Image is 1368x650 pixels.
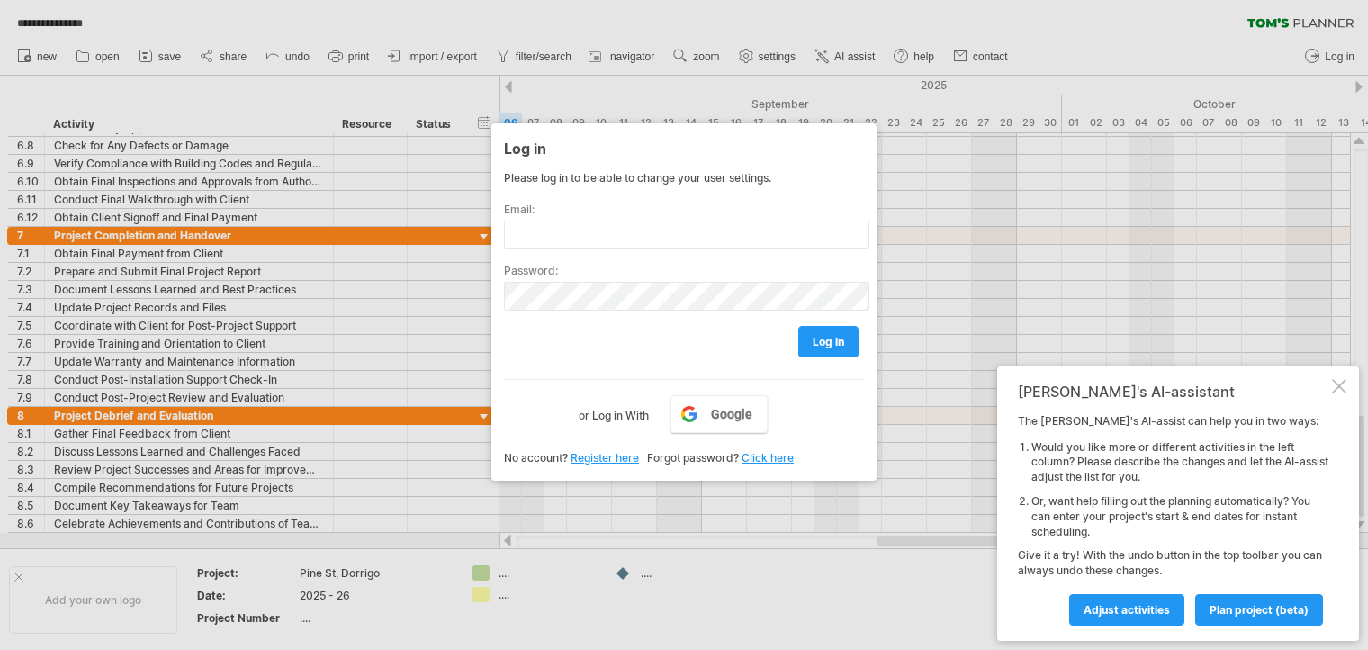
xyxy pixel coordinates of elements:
a: plan project (beta) [1195,594,1323,626]
a: Click here [742,451,794,465]
span: log in [813,335,844,348]
label: Password: [504,264,864,277]
a: Register here [571,451,639,465]
span: Forgot password? [647,451,739,465]
a: Adjust activities [1069,594,1184,626]
li: Or, want help filling out the planning automatically? You can enter your project's start & end da... [1031,494,1328,539]
span: Google [711,407,752,421]
div: The [PERSON_NAME]'s AI-assist can help you in two ways: Give it a try! With the undo button in th... [1018,414,1328,625]
div: Please log in to be able to change your user settings. [504,171,864,185]
div: Log in [504,131,864,164]
span: No account? [504,451,568,465]
label: Email: [504,203,864,216]
span: Adjust activities [1084,603,1170,617]
span: plan project (beta) [1210,603,1309,617]
a: log in [798,326,859,357]
div: [PERSON_NAME]'s AI-assistant [1018,383,1328,401]
label: or Log in With [579,395,649,426]
a: Google [670,395,768,433]
li: Would you like more or different activities in the left column? Please describe the changes and l... [1031,440,1328,485]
